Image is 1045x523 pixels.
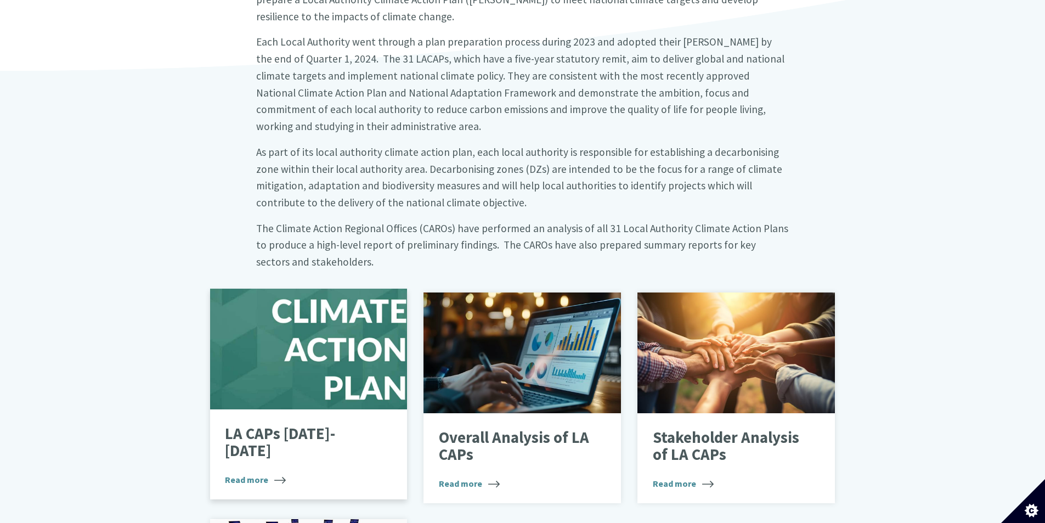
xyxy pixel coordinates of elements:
big: Each Local Authority went through a plan preparation process during 2023 and adopted their [PERSO... [256,35,784,133]
span: Read more [653,477,714,490]
a: Stakeholder Analysis of LA CAPs Read more [637,293,835,503]
a: Overall Analysis of LA CAPs Read more [423,293,621,503]
big: As part of its local authority climate action plan, each local authority is responsible for estab... [256,145,782,209]
button: Set cookie preferences [1001,479,1045,523]
span: Read more [439,477,500,490]
p: Stakeholder Analysis of LA CAPs [653,429,804,464]
span: Read more [225,473,286,486]
a: LA CAPs [DATE]-[DATE] Read more [210,289,408,499]
big: The Climate Action Regional Offices (CAROs) have performed an analysis of all 31 Local Authority ... [256,222,788,268]
p: Overall Analysis of LA CAPs [439,429,590,464]
p: LA CAPs [DATE]-[DATE] [225,425,376,460]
